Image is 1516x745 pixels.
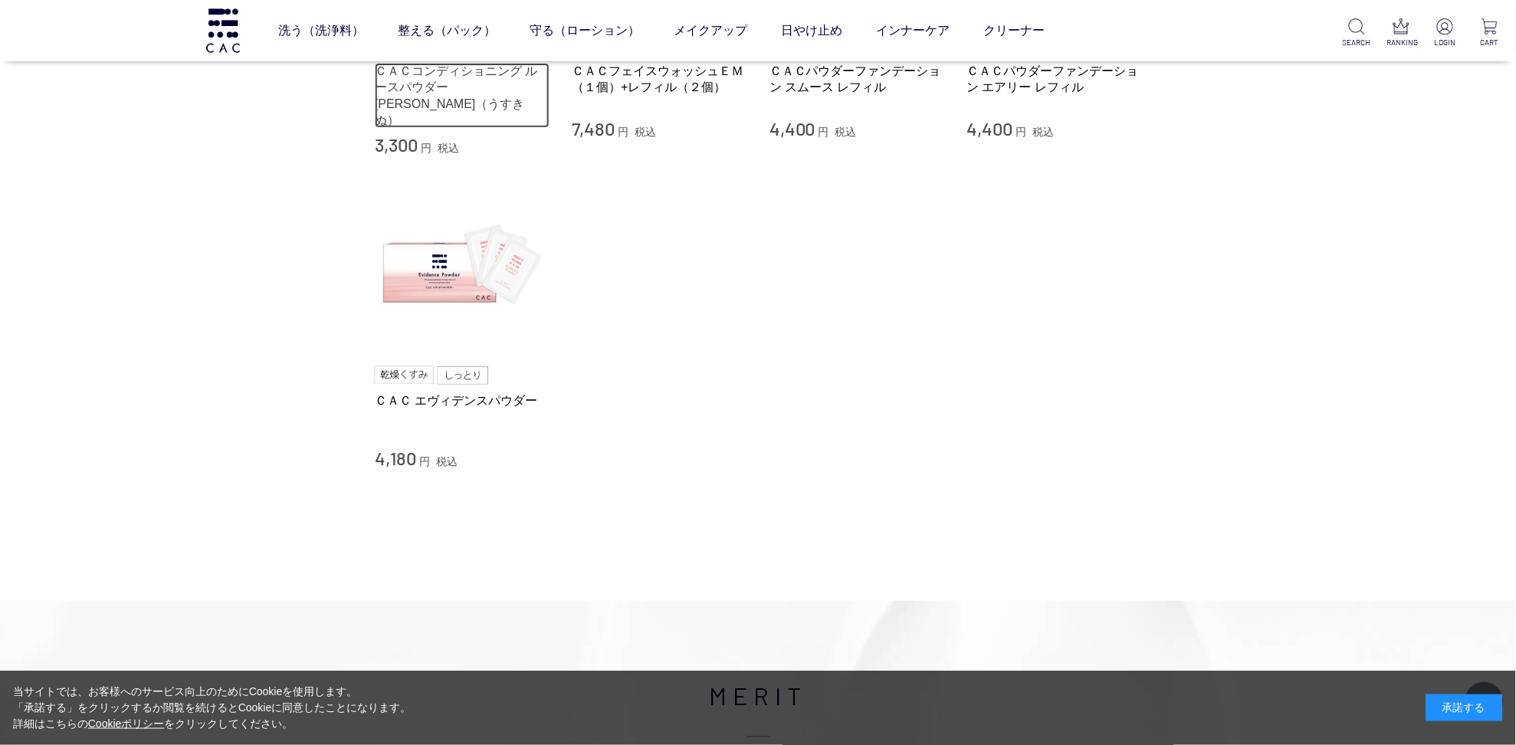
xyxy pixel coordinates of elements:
[967,63,1142,96] a: ＣＡＣパウダーファンデーション エアリー レフィル
[1387,37,1416,48] p: RANKING
[399,9,497,52] a: 整える（パック）
[279,9,365,52] a: 洗う（洗浄料）
[618,126,628,138] span: 円
[375,133,418,156] span: 3,300
[438,366,488,385] img: しっとり
[674,9,748,52] a: メイクアップ
[573,117,615,139] span: 7,480
[419,455,430,468] span: 円
[835,126,857,138] span: 税込
[782,9,843,52] a: 日やけ止め
[1387,18,1416,48] a: RANKING
[13,684,412,732] div: 当サイトでは、お客様へのサービス向上のためにCookieを使用します。 「承諾する」をクリックするか閲覧を続けるとCookieに同意したことになります。 詳細はこちらの をクリックしてください。
[438,142,459,154] span: 税込
[375,63,550,128] a: ＣＡＣコンディショニング ルースパウダー [PERSON_NAME]（うすきぬ）
[1032,126,1054,138] span: 税込
[1475,37,1504,48] p: CART
[1431,18,1459,48] a: LOGIN
[375,180,550,355] img: ＣＡＣ エヴィデンスパウダー
[819,126,829,138] span: 円
[877,9,950,52] a: インナーケア
[967,117,1013,139] span: 4,400
[530,9,641,52] a: 守る（ローション）
[1016,126,1026,138] span: 円
[1431,37,1459,48] p: LOGIN
[984,9,1045,52] a: クリーナー
[204,8,242,52] img: logo
[635,126,656,138] span: 税込
[1475,18,1504,48] a: CART
[375,447,416,469] span: 4,180
[1343,18,1371,48] a: SEARCH
[1343,37,1371,48] p: SEARCH
[1426,694,1503,721] div: 承諾する
[769,117,815,139] span: 4,400
[375,392,550,409] a: ＣＡＣ エヴィデンスパウダー
[436,455,458,468] span: 税込
[88,717,165,730] a: Cookieポリシー
[421,142,432,154] span: 円
[375,366,434,385] img: 乾燥くすみ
